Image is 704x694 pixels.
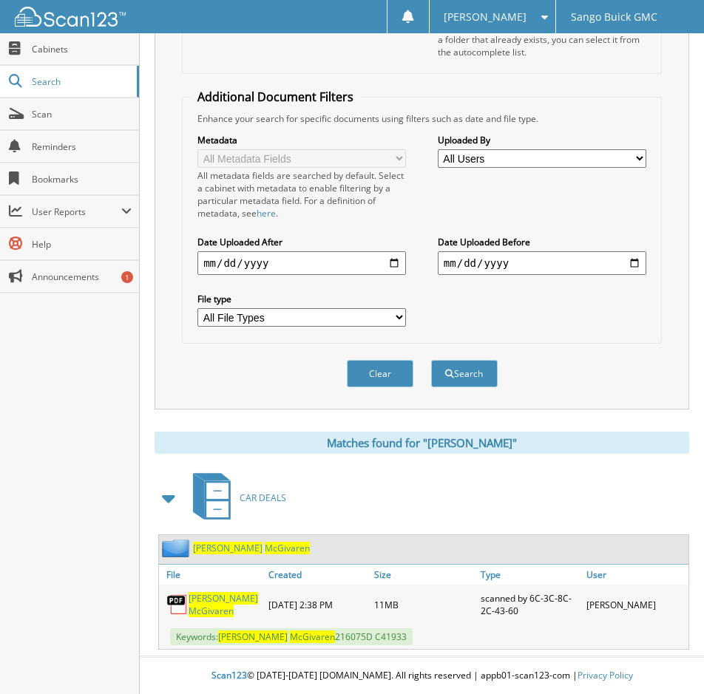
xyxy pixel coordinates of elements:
[159,565,265,585] a: File
[32,173,132,186] span: Bookmarks
[140,658,704,694] div: © [DATE]-[DATE] [DOMAIN_NAME]. All rights reserved | appb01-scan123-com |
[32,238,132,251] span: Help
[218,630,288,643] span: [PERSON_NAME]
[583,565,688,585] a: User
[370,565,476,585] a: Size
[197,134,406,146] label: Metadata
[193,542,310,554] a: [PERSON_NAME] McGivaren
[211,669,247,681] span: Scan123
[32,75,129,88] span: Search
[32,271,132,283] span: Announcements
[166,593,189,616] img: PDF.png
[162,539,193,557] img: folder2.png
[197,236,406,248] label: Date Uploaded After
[193,542,263,554] span: [PERSON_NAME]
[477,565,583,585] a: Type
[257,207,276,220] a: here
[189,605,234,617] span: McGivaren
[32,140,132,153] span: Reminders
[32,43,132,55] span: Cabinets
[438,134,646,146] label: Uploaded By
[583,588,688,621] div: [PERSON_NAME]
[197,251,406,275] input: start
[370,588,476,621] div: 11MB
[265,588,370,621] div: [DATE] 2:38 PM
[190,112,654,125] div: Enhance your search for specific documents using filters such as date and file type.
[170,628,413,645] span: Keywords: 216075D C41933
[290,630,335,643] span: McGivaren
[15,7,126,27] img: scan123-logo-white.svg
[347,360,413,387] button: Clear
[438,251,646,275] input: end
[197,169,406,220] div: All metadata fields are searched by default. Select a cabinet with metadata to enable filtering b...
[240,491,286,504] span: CAR DEALS
[189,592,258,605] span: [PERSON_NAME]
[438,236,646,248] label: Date Uploaded Before
[265,565,370,585] a: Created
[32,108,132,120] span: Scan
[444,13,527,21] span: [PERSON_NAME]
[438,8,646,58] div: Select a cabinet and begin typing the name of the folder you want to search in. If the name match...
[190,89,361,105] legend: Additional Document Filters
[189,592,261,617] a: [PERSON_NAME] McGivaren
[197,293,406,305] label: File type
[184,469,286,527] a: CAR DEALS
[265,542,310,554] span: McGivaren
[578,669,633,681] a: Privacy Policy
[155,432,689,454] div: Matches found for "[PERSON_NAME]"
[477,588,583,621] div: scanned by 6C-3C-8C-2C-43-60
[571,13,657,21] span: Sango Buick GMC
[121,271,133,283] div: 1
[32,205,121,218] span: User Reports
[431,360,498,387] button: Search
